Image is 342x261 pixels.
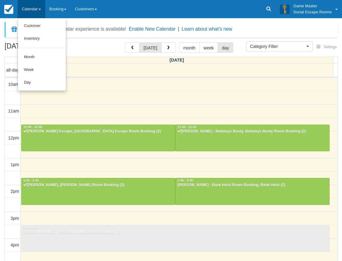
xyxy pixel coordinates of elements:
[21,178,175,205] a: 1:45 - 2:45[PERSON_NAME], [PERSON_NAME] Room Booking (2)
[313,43,340,52] button: Settings
[18,20,66,32] a: Customer
[280,4,290,14] img: A3
[175,178,329,205] a: 1:45 - 2:45[PERSON_NAME] - Bank Heist Room Booking, Bank Heist (2)
[5,42,81,54] h2: [DATE]
[21,125,175,151] a: 11:45 - 12:45[PERSON_NAME] Escape, [GEOGRAPHIC_DATA] Escape Room Booking (2)
[18,18,66,91] ul: Calendar
[182,26,232,32] a: Learn about what's new
[246,41,313,52] button: Category Filter
[18,51,66,64] a: Month
[11,216,19,221] span: 3pm
[177,125,196,129] span: 11:45 - 12:45
[178,26,179,32] span: |
[293,3,332,9] p: Game Master
[23,230,328,235] div: [PERSON_NAME], [PERSON_NAME] Room Booking (2)
[23,125,42,129] span: 11:45 - 12:45
[177,129,327,134] div: [PERSON_NAME] - Bellamys Booty, Bellamys Booty Room Booking (2)
[129,26,176,32] button: Enable New Calendar
[23,129,173,134] div: [PERSON_NAME] Escape, [GEOGRAPHIC_DATA] Escape Room Booking (2)
[18,32,66,45] a: Inventory
[11,189,19,194] span: 2pm
[179,42,200,53] button: month
[8,109,19,113] span: 11am
[18,64,66,76] a: Week
[177,183,327,188] div: [PERSON_NAME] - Bank Heist Room Booking, Bank Heist (2)
[324,45,337,49] span: Settings
[20,25,126,33] div: A new Booking Calendar experience is available!
[11,162,19,167] span: 1pm
[11,243,19,247] span: 4pm
[177,179,193,182] span: 1:45 - 2:45
[218,42,233,53] button: day
[175,125,329,151] a: 11:45 - 12:45[PERSON_NAME] - Bellamys Booty, Bellamys Booty Room Booking (2)
[8,82,19,87] span: 10am
[23,226,39,229] span: 3:30 - 4:30
[139,42,161,53] button: [DATE]
[23,179,39,182] span: 1:45 - 2:45
[293,9,332,15] p: Social Escape Rooms
[8,136,19,140] span: 12pm
[6,68,19,72] span: all-day
[4,5,13,14] img: checkfront-main-nav-mini-logo.png
[21,225,330,252] a: 3:30 - 4:30[PERSON_NAME], [PERSON_NAME] Room Booking (2)
[169,58,184,62] span: [DATE]
[18,76,66,89] a: Day
[199,42,218,53] button: week
[23,183,173,188] div: [PERSON_NAME], [PERSON_NAME] Room Booking (2)
[250,43,305,49] span: Category Filter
